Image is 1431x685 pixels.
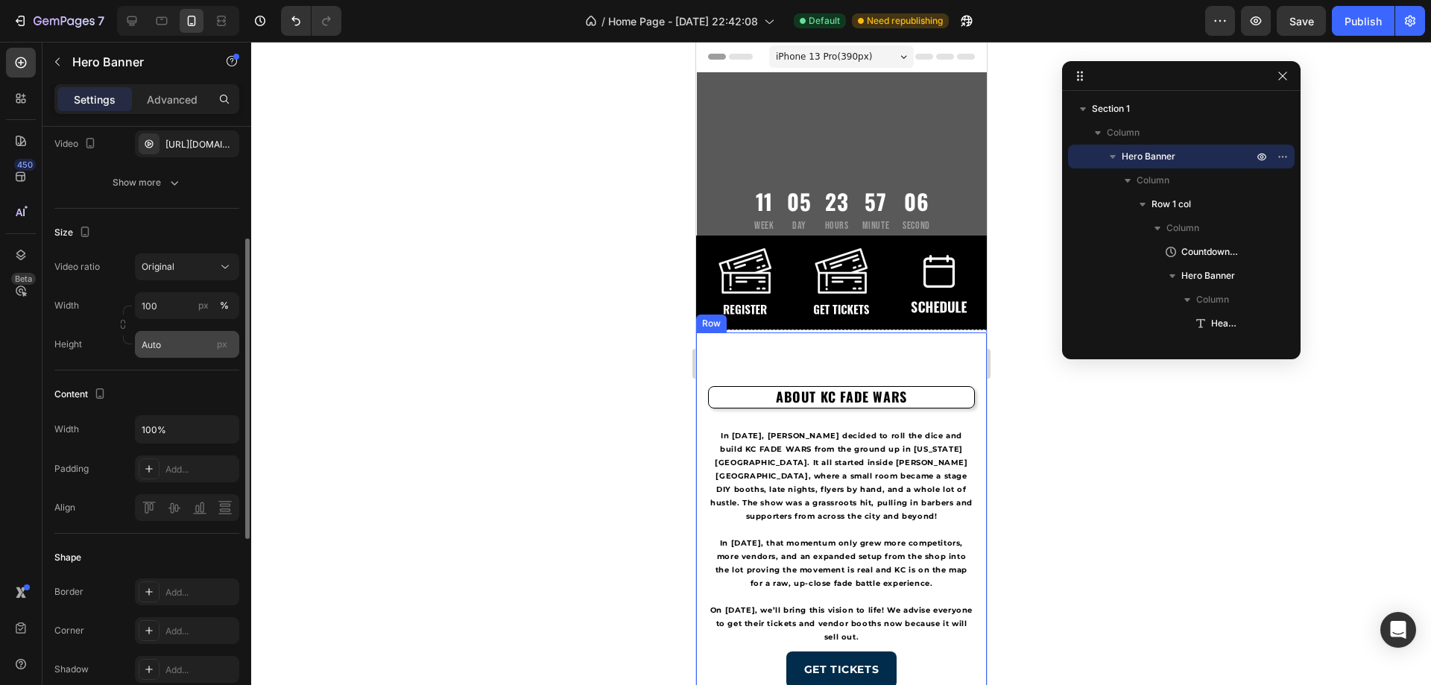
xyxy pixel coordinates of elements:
span: Section 1 [1092,101,1130,116]
div: Open Intercom Messenger [1380,612,1416,648]
div: Padding [54,462,89,476]
strong: In [DATE], that momentum only grew more competitors, more vendors, and an expanded setup from the... [19,496,271,546]
strong: On [DATE], we’ll bring this vision to life! We advise everyone to get their tickets and vendor bo... [14,564,277,600]
button: Save [1277,6,1326,36]
span: Heading [1211,316,1238,331]
iframe: Design area [696,42,987,685]
div: [URL][DOMAIN_NAME] [165,138,236,151]
img: gempages_580407018670522964-b5e5cc64-a04a-4096-9176-a79a6cdaadd4.png [108,201,183,276]
button: Show more [54,169,239,196]
div: px [198,299,209,312]
div: Border [54,585,83,599]
img: gempages_580407018670522964-536b16c4-5a68-4e2b-8379-40d24c1fc5ca.png [12,201,86,276]
div: Undo/Redo [281,6,341,36]
div: Shadow [54,663,89,676]
p: GET TICKETS [108,619,183,637]
div: Add... [165,586,236,599]
span: px [217,338,227,350]
p: Hero Banner [72,53,199,71]
span: Original [142,261,174,272]
p: Settings [74,92,116,107]
strong: In [DATE], [PERSON_NAME] decided to roll the dice and build KC FADE WARS from the ground up in [U... [14,389,277,479]
span: Column [1166,221,1199,236]
span: / [601,13,605,29]
span: Column [1107,125,1140,140]
div: Add... [165,663,236,677]
span: Hero Banner [1122,149,1175,164]
div: Align [54,501,75,514]
div: Content [54,385,109,405]
div: Video [54,134,99,154]
span: Home Page - [DATE] 22:42:08 [608,13,758,29]
a: GET TICKETS [90,610,201,646]
div: Add... [165,625,236,638]
label: Width [54,299,79,312]
button: Publish [1332,6,1394,36]
input: px [135,331,239,358]
button: 7 [6,6,111,36]
label: Height [54,338,82,351]
span: Default [809,14,840,28]
div: Publish [1345,13,1382,29]
span: Column [1137,173,1169,188]
div: Shape [54,551,81,564]
div: Beta [11,273,36,285]
span: Row 2 cols [1211,340,1256,355]
div: 450 [14,159,36,171]
img: gempages_580407018670522964-d5697ade-220b-4118-91dd-2db6109feaa5.png [206,209,280,283]
div: Row [3,275,28,288]
div: Corner [54,624,84,637]
div: Size [54,223,94,243]
input: px% [135,292,239,319]
div: Video ratio [54,260,100,274]
div: Show more [113,175,182,190]
div: Background Image [1,192,291,555]
span: Save [1289,15,1314,28]
h2: ABOUT KC FADE WARS [12,344,279,366]
span: Countdown Timer [1181,244,1238,259]
p: 7 [98,12,104,30]
span: Need republishing [867,14,943,28]
input: Auto [136,416,238,443]
button: px [215,297,233,315]
div: Overlay [1,192,291,555]
button: % [195,297,212,315]
div: Add... [165,463,236,476]
span: Column [1196,292,1229,307]
span: Hero Banner [1181,268,1235,283]
button: Original [135,253,239,280]
div: Width [54,423,79,436]
span: Row 1 col [1152,197,1191,212]
div: % [220,299,229,312]
p: Advanced [147,92,198,107]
